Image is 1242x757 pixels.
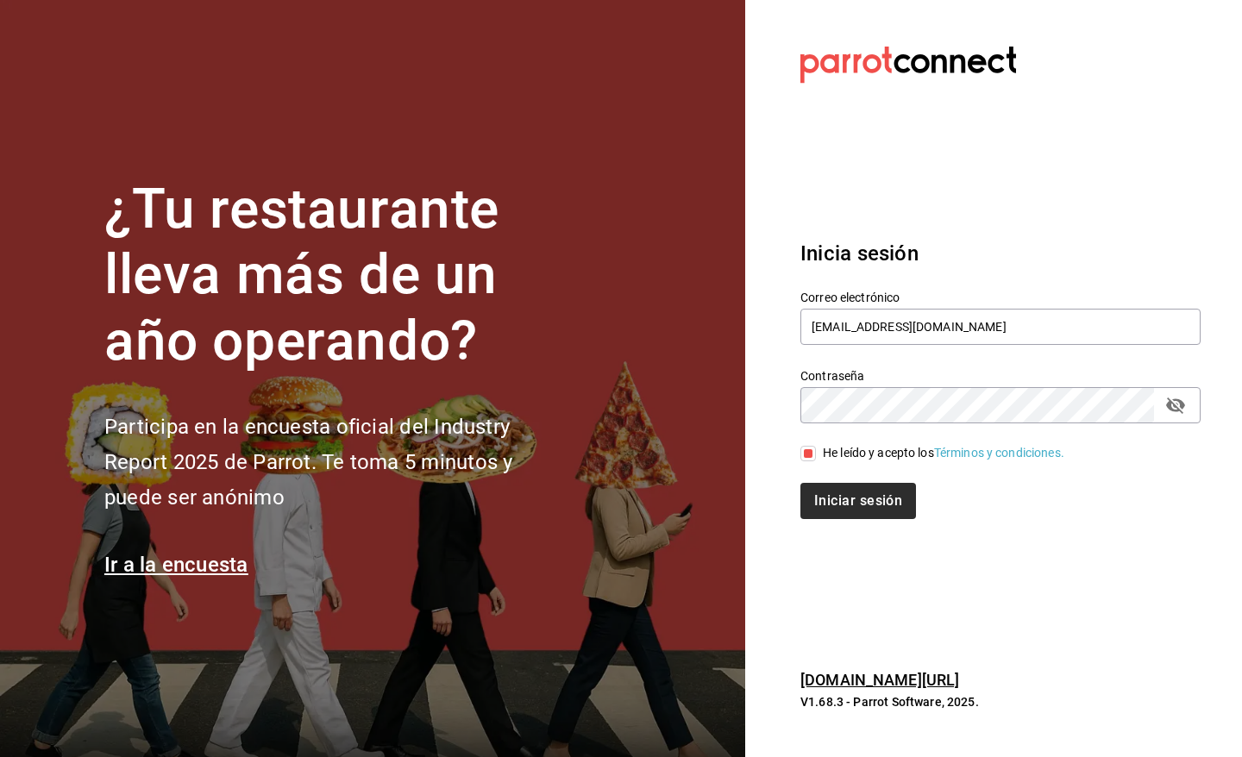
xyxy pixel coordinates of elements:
label: Contraseña [800,369,1201,381]
h1: ¿Tu restaurante lleva más de un año operando? [104,177,570,375]
button: Iniciar sesión [800,483,916,519]
p: V1.68.3 - Parrot Software, 2025. [800,693,1201,710]
a: Términos y condiciones. [934,446,1064,460]
div: He leído y acepto los [823,444,1064,462]
a: Ir a la encuesta [104,553,248,577]
label: Correo electrónico [800,291,1201,303]
input: Ingresa tu correo electrónico [800,309,1201,345]
button: passwordField [1161,391,1190,420]
a: [DOMAIN_NAME][URL] [800,671,959,689]
h2: Participa en la encuesta oficial del Industry Report 2025 de Parrot. Te toma 5 minutos y puede se... [104,410,570,515]
h3: Inicia sesión [800,238,1201,269]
